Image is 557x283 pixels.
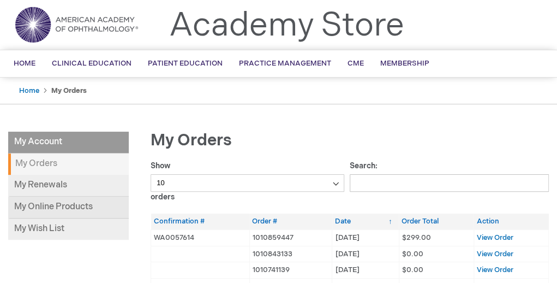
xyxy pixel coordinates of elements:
[402,250,423,258] span: $0.00
[402,233,431,242] span: $299.00
[249,262,332,279] td: 1010741139
[19,86,39,95] a: Home
[350,174,549,192] input: Search:
[249,246,332,262] td: 1010843133
[477,250,513,258] a: View Order
[151,214,250,229] th: Confirmation #: activate to sort column ascending
[151,174,344,192] select: Showorders
[169,6,404,45] a: Academy Store
[399,214,474,229] th: Order Total: activate to sort column ascending
[332,214,399,229] th: Date: activate to sort column ascending
[249,229,332,246] td: 1010859447
[8,197,129,219] a: My Online Products
[477,233,513,242] a: View Order
[151,229,250,246] td: WA0057614
[402,266,423,274] span: $0.00
[8,175,129,197] a: My Renewals
[474,214,548,229] th: Action: activate to sort column ascending
[348,59,364,68] span: CME
[8,154,129,175] strong: My Orders
[380,59,429,68] span: Membership
[332,262,399,279] td: [DATE]
[350,161,549,187] label: Search:
[477,266,513,274] a: View Order
[14,59,35,68] span: Home
[51,86,87,95] strong: My Orders
[332,246,399,262] td: [DATE]
[332,229,399,246] td: [DATE]
[151,161,344,202] label: Show orders
[151,131,232,150] span: My Orders
[249,214,332,229] th: Order #: activate to sort column ascending
[8,219,129,240] a: My Wish List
